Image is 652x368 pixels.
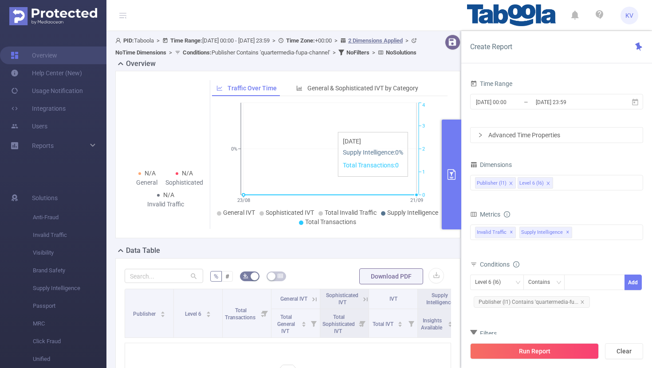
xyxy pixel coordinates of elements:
div: General [128,178,165,187]
span: Create Report [470,43,512,51]
span: Conditions [480,261,519,268]
b: No Time Dimensions [115,49,166,56]
i: icon: right [478,132,483,138]
i: icon: caret-down [160,314,165,316]
span: Metrics [470,211,500,218]
span: % [214,273,218,280]
span: Total Invalid Traffic [325,209,377,216]
span: Invalid Traffic [475,227,516,238]
tspan: 1 [422,169,425,175]
i: icon: caret-up [398,320,403,323]
span: MRC [33,315,106,333]
span: Publisher Contains 'quartermedia-fupa-channel' [183,49,330,56]
tspan: 21/09 [410,198,423,203]
span: Passport [33,297,106,315]
div: Sort [397,320,403,325]
b: Time Range: [170,37,202,44]
span: KV [625,7,633,24]
a: Reports [32,137,54,155]
i: icon: caret-down [302,323,306,326]
u: 2 Dimensions Applied [348,37,403,44]
div: Level 6 (l6) [475,275,507,290]
a: Integrations [11,100,66,117]
span: Unified [33,350,106,368]
b: Conditions : [183,49,212,56]
img: Protected Media [9,7,97,25]
span: Total Transactions [305,218,356,225]
i: icon: close [509,181,513,186]
span: > [369,49,378,56]
i: icon: line-chart [216,85,223,91]
li: Publisher (l1) [475,177,516,189]
span: General IVT [280,296,307,302]
span: Dimensions [470,161,512,168]
i: icon: close [546,181,550,186]
span: General & Sophisticated IVT by Category [307,85,418,92]
span: Total Transactions [225,307,257,321]
span: Filters [470,330,497,337]
i: icon: bg-colors [243,273,248,279]
span: > [403,37,411,44]
span: Sophisticated IVT [326,292,358,306]
span: > [332,37,340,44]
button: Download PDF [359,268,423,284]
div: Sort [160,310,165,315]
div: Sort [448,320,453,325]
i: icon: info-circle [513,261,519,267]
i: icon: table [278,273,283,279]
a: Usage Notification [11,82,83,100]
i: Filter menu [259,289,271,337]
h2: Overview [126,58,156,69]
span: Invalid Traffic [33,226,106,244]
span: Publisher [133,311,157,317]
div: icon: rightAdvanced Time Properties [471,128,643,143]
span: Reports [32,142,54,149]
i: icon: user [115,38,123,43]
i: icon: caret-up [448,320,453,323]
div: Level 6 (l6) [519,178,544,189]
div: Contains [528,275,556,290]
span: > [154,37,162,44]
span: Total IVT [373,321,395,327]
span: Level 6 [185,311,203,317]
i: icon: bar-chart [296,85,302,91]
input: Start date [475,96,547,108]
button: Clear [605,343,643,359]
span: Anti-Fraud [33,209,106,226]
i: icon: caret-up [302,320,306,323]
span: Click Fraud [33,333,106,350]
i: icon: caret-down [206,314,211,316]
b: No Filters [346,49,369,56]
tspan: 2 [422,146,425,152]
i: icon: info-circle [504,211,510,217]
div: Sort [206,310,211,315]
span: Taboola [DATE] 00:00 - [DATE] 23:59 +00:00 [115,37,419,56]
b: Time Zone: [286,37,315,44]
i: icon: down [556,280,562,286]
i: icon: down [515,280,521,286]
input: End date [535,96,607,108]
span: Total Sophisticated IVT [322,314,355,334]
a: Users [11,117,47,135]
i: icon: close [580,300,585,304]
span: ✕ [510,227,513,238]
span: Traffic Over Time [228,85,277,92]
span: Visibility [33,244,106,262]
tspan: 0 [422,192,425,198]
span: Supply Intelligence [519,227,572,238]
b: PID: [123,37,134,44]
div: Publisher (l1) [477,178,507,189]
i: icon: caret-up [206,310,211,313]
li: Level 6 (l6) [518,177,553,189]
span: Total General IVT [277,314,295,334]
span: ✕ [566,227,570,238]
button: Run Report [470,343,599,359]
i: Filter menu [356,309,369,337]
button: Add [625,275,642,290]
i: Filter menu [307,309,320,337]
input: Search... [125,269,203,283]
span: N/A [145,170,156,177]
i: icon: caret-down [398,323,403,326]
span: Time Range [470,80,512,87]
tspan: 3 [422,123,425,129]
